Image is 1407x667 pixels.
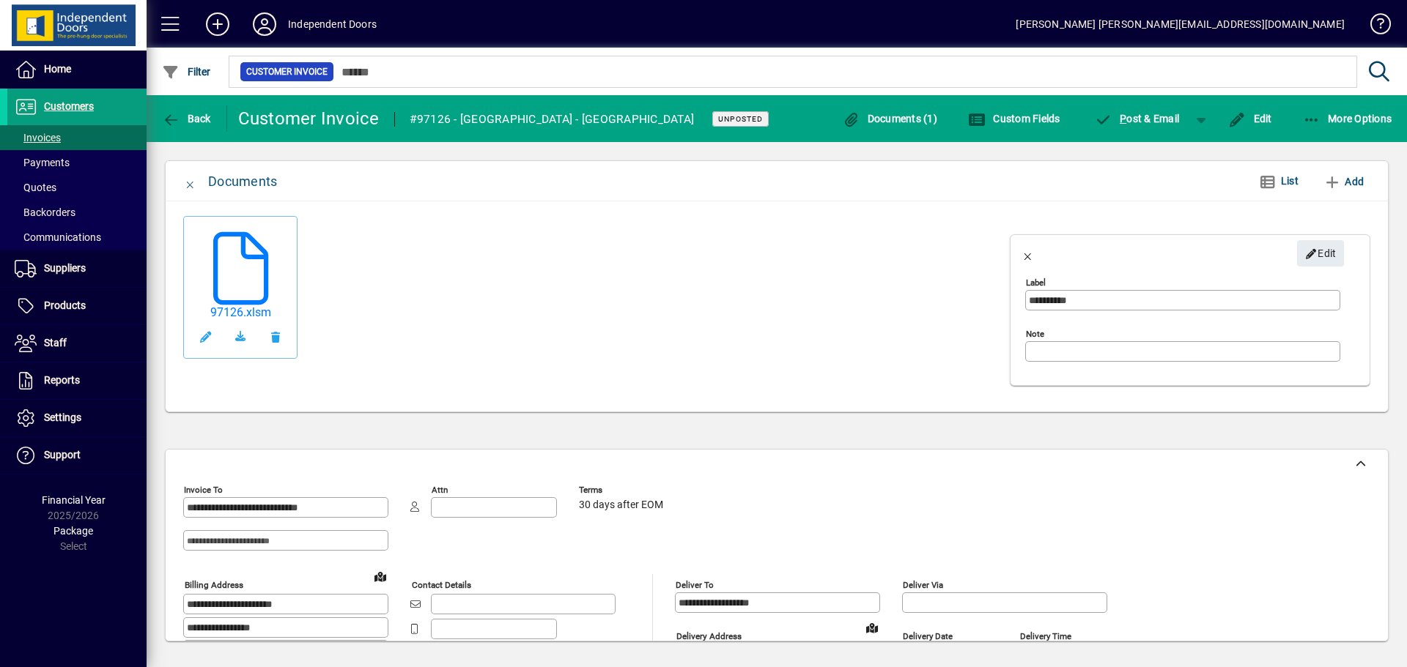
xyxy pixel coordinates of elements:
[223,319,258,354] a: Download
[1020,631,1071,641] mat-label: Delivery time
[964,105,1064,132] button: Custom Fields
[15,157,70,168] span: Payments
[15,182,56,193] span: Quotes
[1228,113,1272,124] span: Edit
[903,580,943,590] mat-label: Deliver via
[1095,113,1180,124] span: ost & Email
[1011,236,1046,271] button: Close
[718,114,763,124] span: Unposted
[1303,113,1392,124] span: More Options
[7,250,147,287] a: Suppliers
[7,175,147,200] a: Quotes
[369,564,392,588] a: View on map
[1087,105,1187,132] button: Post & Email
[44,411,81,423] span: Settings
[7,125,147,150] a: Invoices
[184,485,223,495] mat-label: Invoice To
[1281,175,1299,187] span: List
[44,449,81,461] span: Support
[676,580,714,590] mat-label: Deliver To
[1026,277,1046,288] mat-label: Label
[410,108,695,131] div: #97126 - [GEOGRAPHIC_DATA] - [GEOGRAPHIC_DATA]
[579,485,667,495] span: Terms
[842,113,937,124] span: Documents (1)
[288,12,377,36] div: Independent Doors
[432,485,448,495] mat-label: Attn
[968,113,1060,124] span: Custom Fields
[188,319,223,354] button: Edit
[42,494,106,506] span: Financial Year
[7,400,147,436] a: Settings
[579,499,663,511] span: 30 days after EOM
[15,206,75,218] span: Backorders
[208,170,277,193] div: Documents
[1120,113,1126,124] span: P
[903,631,953,641] mat-label: Delivery date
[7,150,147,175] a: Payments
[1247,168,1310,195] button: List
[7,51,147,88] a: Home
[44,374,80,386] span: Reports
[7,225,147,250] a: Communications
[7,200,147,225] a: Backorders
[173,164,208,199] button: Close
[258,319,293,354] button: Remove
[860,616,884,639] a: View on map
[1305,242,1337,266] span: Edit
[44,299,86,311] span: Products
[158,105,215,132] button: Back
[162,113,211,124] span: Back
[241,11,288,37] button: Profile
[1026,329,1044,339] mat-label: Note
[53,525,93,537] span: Package
[1016,12,1345,36] div: [PERSON_NAME] [PERSON_NAME][EMAIL_ADDRESS][DOMAIN_NAME]
[1323,170,1364,193] span: Add
[1297,240,1344,267] button: Edit
[44,262,86,274] span: Suppliers
[1359,3,1389,51] a: Knowledge Base
[7,325,147,362] a: Staff
[194,11,241,37] button: Add
[7,437,147,474] a: Support
[7,362,147,399] a: Reports
[1318,168,1370,195] button: Add
[1225,105,1276,132] button: Edit
[246,64,328,79] span: Customer Invoice
[15,132,61,144] span: Invoices
[147,105,227,132] app-page-header-button: Back
[1299,105,1396,132] button: More Options
[188,305,293,319] a: 97126.xlsm
[7,288,147,324] a: Products
[158,59,215,85] button: Filter
[44,100,94,112] span: Customers
[238,107,380,130] div: Customer Invoice
[162,66,211,78] span: Filter
[15,231,101,243] span: Communications
[838,105,941,132] button: Documents (1)
[44,337,67,349] span: Staff
[44,63,71,75] span: Home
